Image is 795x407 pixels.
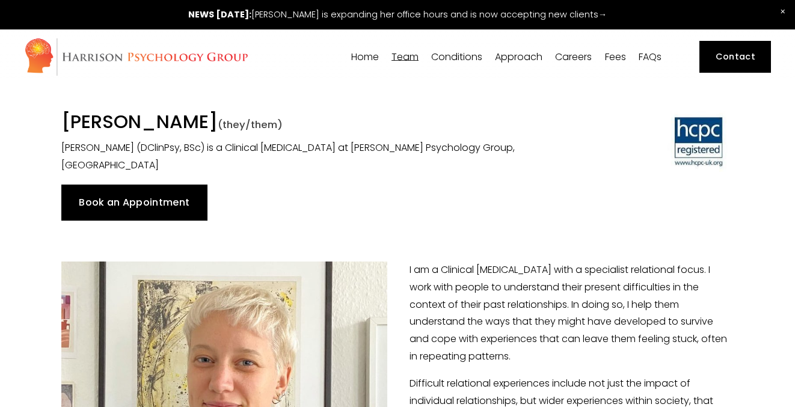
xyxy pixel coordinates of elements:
[639,51,661,63] a: FAQs
[24,37,248,76] img: Harrison Psychology Group
[61,139,560,174] p: [PERSON_NAME] (DClinPsy, BSc) is a Clinical [MEDICAL_DATA] at [PERSON_NAME] Psychology Group, [GE...
[61,185,207,221] a: Book an Appointment
[431,52,482,62] span: Conditions
[61,111,560,136] h1: [PERSON_NAME]
[605,51,626,63] a: Fees
[391,51,419,63] a: folder dropdown
[495,51,542,63] a: folder dropdown
[351,51,379,63] a: Home
[218,117,283,132] span: (they/them)
[555,51,592,63] a: Careers
[431,51,482,63] a: folder dropdown
[495,52,542,62] span: Approach
[391,52,419,62] span: Team
[699,41,771,73] a: Contact
[61,262,734,366] p: I am a Clinical [MEDICAL_DATA] with a specialist relational focus. I work with people to understa...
